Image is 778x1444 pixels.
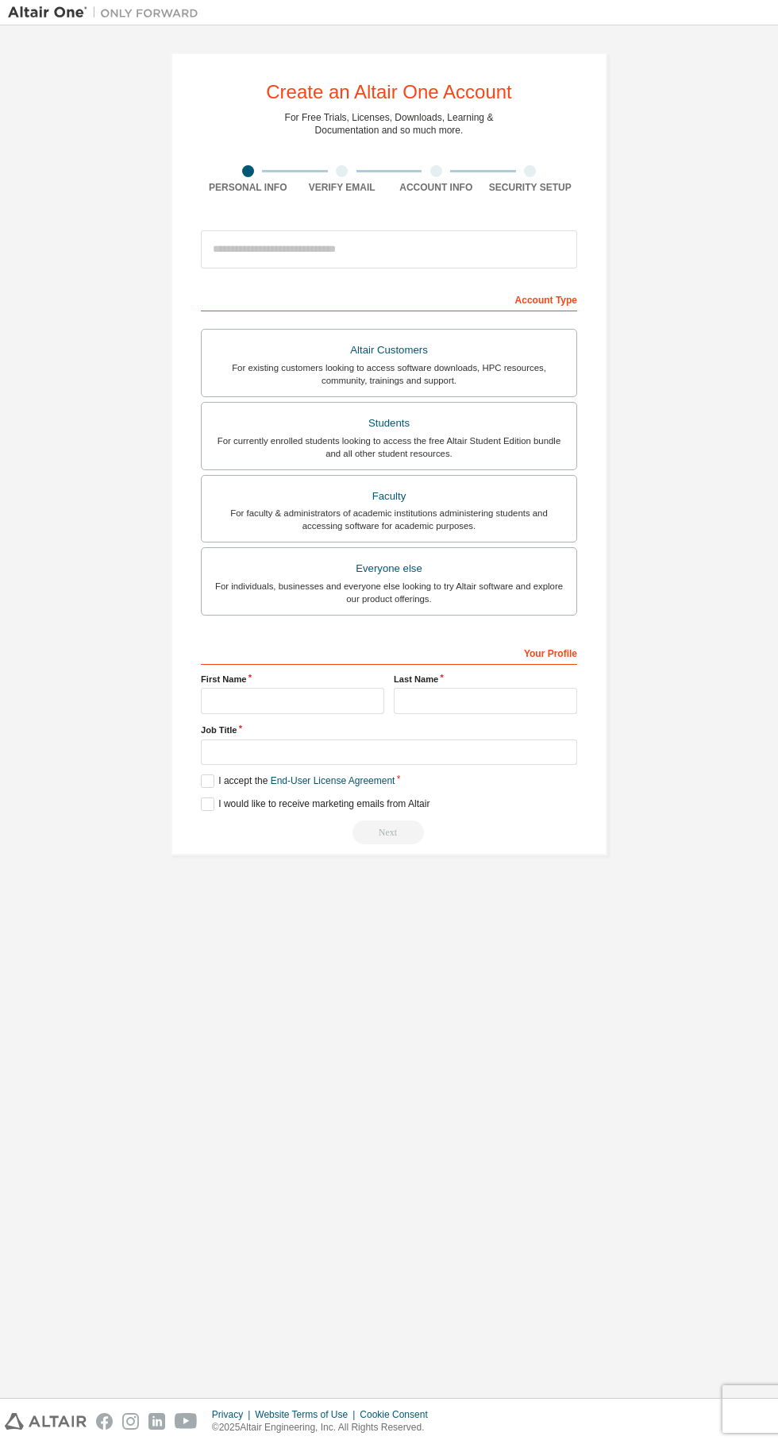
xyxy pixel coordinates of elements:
div: For currently enrolled students looking to access the free Altair Student Edition bundle and all ... [211,434,567,460]
div: Website Terms of Use [255,1408,360,1421]
img: instagram.svg [122,1413,139,1430]
img: Altair One [8,5,206,21]
div: For individuals, businesses and everyone else looking to try Altair software and explore our prod... [211,580,567,605]
div: Read and acccept EULA to continue [201,820,577,844]
div: Faculty [211,485,567,508]
div: Account Type [201,286,577,311]
label: I accept the [201,774,395,788]
div: Everyone else [211,558,567,580]
div: For existing customers looking to access software downloads, HPC resources, community, trainings ... [211,361,567,387]
div: Privacy [212,1408,255,1421]
img: altair_logo.svg [5,1413,87,1430]
div: Your Profile [201,639,577,665]
div: Students [211,412,567,434]
img: youtube.svg [175,1413,198,1430]
label: Last Name [394,673,577,685]
label: I would like to receive marketing emails from Altair [201,797,429,811]
div: For Free Trials, Licenses, Downloads, Learning & Documentation and so much more. [285,111,494,137]
div: Verify Email [295,181,390,194]
div: Cookie Consent [360,1408,437,1421]
div: Altair Customers [211,339,567,361]
label: Job Title [201,724,577,736]
div: Security Setup [483,181,578,194]
div: For faculty & administrators of academic institutions administering students and accessing softwa... [211,507,567,532]
div: Personal Info [201,181,295,194]
img: linkedin.svg [148,1413,165,1430]
a: End-User License Agreement [271,775,395,786]
p: © 2025 Altair Engineering, Inc. All Rights Reserved. [212,1421,437,1434]
div: Create an Altair One Account [266,83,512,102]
label: First Name [201,673,384,685]
div: Account Info [389,181,483,194]
img: facebook.svg [96,1413,113,1430]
